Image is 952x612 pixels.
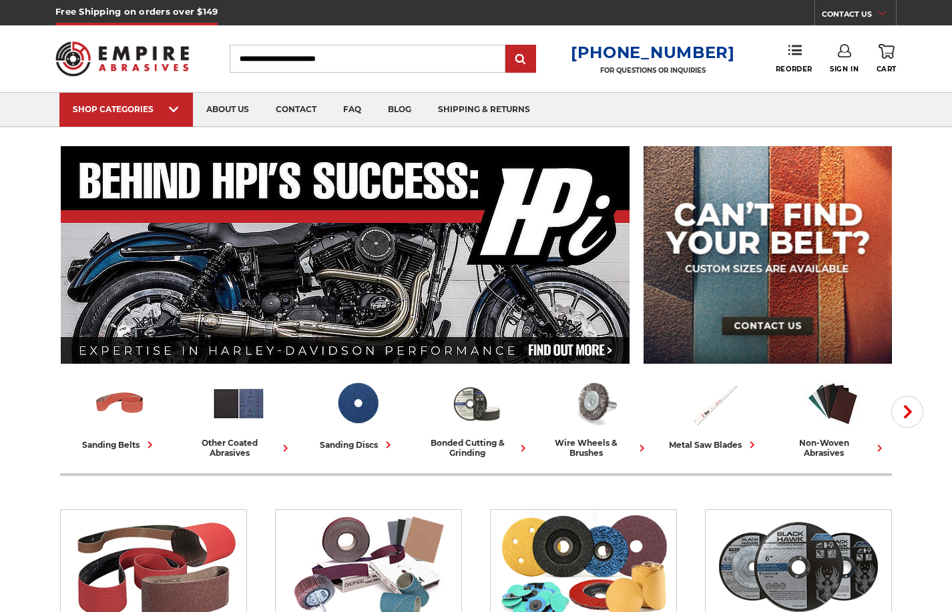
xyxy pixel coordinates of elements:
img: Bonded Cutting & Grinding [449,376,504,431]
button: Next [891,396,923,428]
input: Submit [507,46,534,73]
img: Metal Saw Blades [686,376,742,431]
img: Non-woven Abrasives [805,376,861,431]
a: CONTACT US [822,7,896,25]
a: [PHONE_NUMBER] [571,43,735,62]
div: non-woven abrasives [778,438,887,458]
span: Reorder [776,65,812,73]
a: Cart [877,44,897,73]
a: shipping & returns [425,93,543,127]
a: other coated abrasives [184,376,292,458]
div: sanding belts [82,438,157,452]
div: wire wheels & brushes [541,438,649,458]
div: other coated abrasives [184,438,292,458]
a: sanding belts [65,376,174,452]
span: Cart [877,65,897,73]
a: wire wheels & brushes [541,376,649,458]
a: Reorder [776,44,812,73]
img: Wire Wheels & Brushes [567,376,623,431]
div: sanding discs [320,438,395,452]
div: SHOP CATEGORIES [73,104,180,114]
a: bonded cutting & grinding [422,376,530,458]
div: metal saw blades [669,438,759,452]
a: contact [262,93,330,127]
a: about us [193,93,262,127]
p: FOR QUESTIONS OR INQUIRIES [571,66,735,75]
img: promo banner for custom belts. [644,146,892,364]
a: sanding discs [303,376,411,452]
img: Sanding Discs [330,376,385,431]
a: metal saw blades [660,376,768,452]
img: Other Coated Abrasives [211,376,266,431]
a: faq [330,93,375,127]
img: Sanding Belts [92,376,148,431]
div: bonded cutting & grinding [422,438,530,458]
img: Empire Abrasives [55,33,189,85]
a: non-woven abrasives [778,376,887,458]
img: Banner for an interview featuring Horsepower Inc who makes Harley performance upgrades featured o... [61,146,630,364]
span: Sign In [830,65,859,73]
a: blog [375,93,425,127]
